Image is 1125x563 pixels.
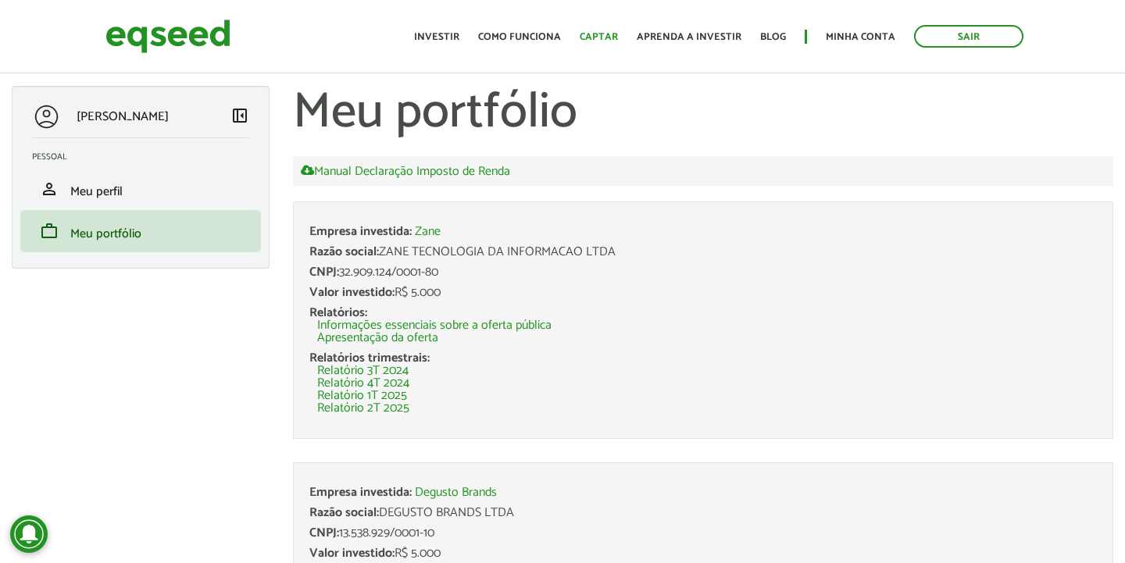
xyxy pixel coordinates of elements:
[309,266,1097,279] div: 32.909.124/0001-80
[309,502,379,523] span: Razão social:
[415,486,497,499] a: Degusto Brands
[760,32,786,42] a: Blog
[77,109,169,124] p: [PERSON_NAME]
[301,164,510,178] a: Manual Declaração Imposto de Renda
[293,86,1113,141] h1: Meu portfólio
[32,152,261,162] h2: Pessoal
[309,246,1097,258] div: ZANE TECNOLOGIA DA INFORMACAO LTDA
[317,377,409,390] a: Relatório 4T 2024
[40,222,59,241] span: work
[32,222,249,241] a: workMeu portfólio
[826,32,895,42] a: Minha conta
[309,547,1097,560] div: R$ 5.000
[317,332,438,344] a: Apresentação da oferta
[914,25,1023,48] a: Sair
[415,226,441,238] a: Zane
[20,210,261,252] li: Meu portfólio
[309,522,339,543] span: CNPJ:
[105,16,230,57] img: EqSeed
[309,282,395,303] span: Valor investido:
[414,32,459,42] a: Investir
[230,106,249,128] a: Colapsar menu
[309,347,430,369] span: Relatórios trimestrais:
[309,241,379,262] span: Razão social:
[309,287,1097,299] div: R$ 5.000
[317,402,409,415] a: Relatório 2T 2025
[230,106,249,125] span: left_panel_close
[40,180,59,198] span: person
[309,527,1097,540] div: 13.538.929/0001-10
[20,168,261,210] li: Meu perfil
[309,262,339,283] span: CNPJ:
[309,507,1097,519] div: DEGUSTO BRANDS LTDA
[70,223,141,244] span: Meu portfólio
[317,365,409,377] a: Relatório 3T 2024
[309,482,412,503] span: Empresa investida:
[32,180,249,198] a: personMeu perfil
[478,32,561,42] a: Como funciona
[580,32,618,42] a: Captar
[317,319,552,332] a: Informações essenciais sobre a oferta pública
[309,302,367,323] span: Relatórios:
[309,221,412,242] span: Empresa investida:
[637,32,741,42] a: Aprenda a investir
[317,390,407,402] a: Relatório 1T 2025
[70,181,123,202] span: Meu perfil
